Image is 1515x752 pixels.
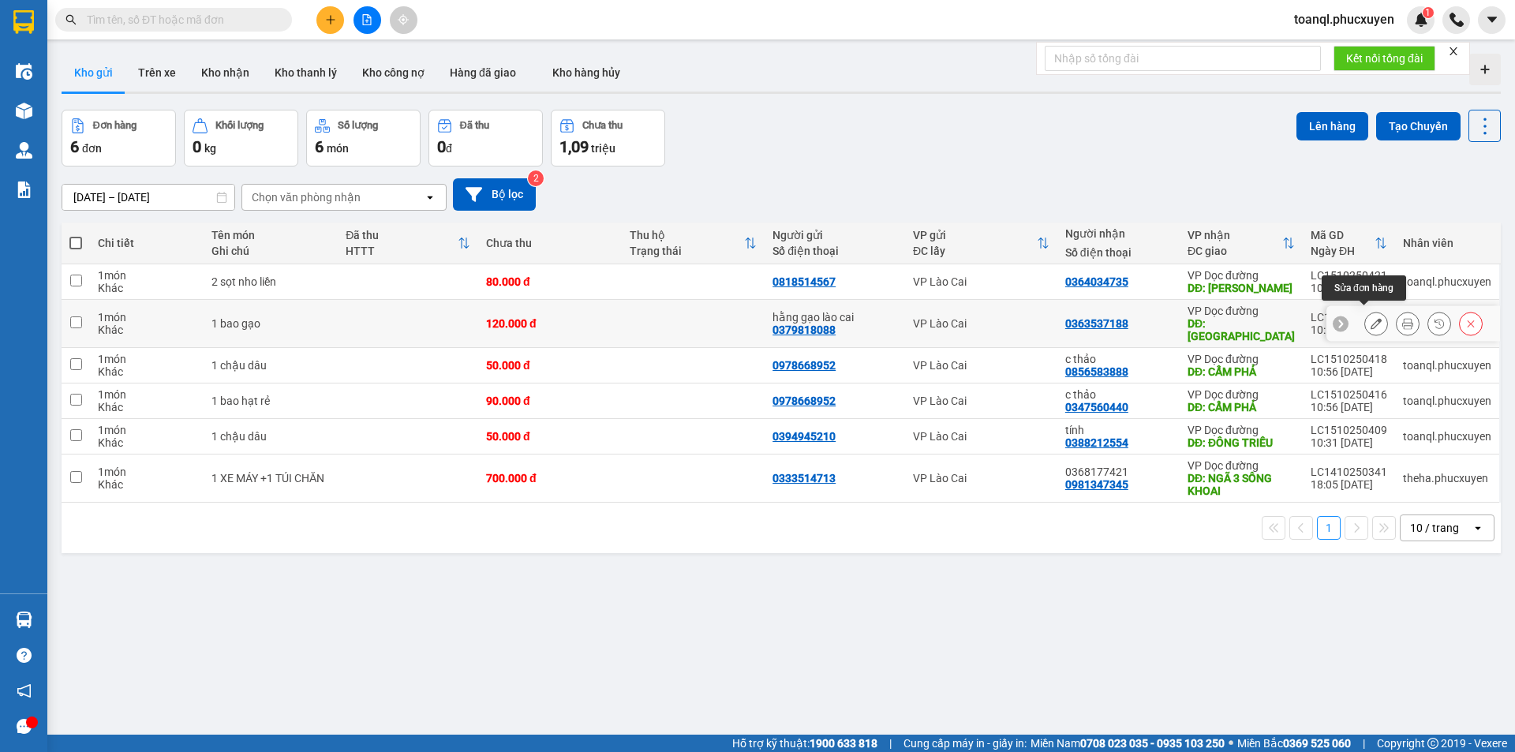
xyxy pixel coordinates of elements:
img: logo-vxr [13,10,34,34]
span: đ [446,142,452,155]
strong: Công ty TNHH Phúc Xuyên [17,8,148,42]
button: Kho công nợ [350,54,437,92]
div: 0981347345 [1065,478,1128,491]
span: 6 [315,137,324,156]
th: Toggle SortBy [905,223,1057,264]
button: caret-down [1478,6,1506,34]
span: Gửi hàng [GEOGRAPHIC_DATA]: Hotline: [7,46,159,102]
div: 0388212554 [1065,436,1128,449]
div: Người nhận [1065,227,1172,240]
div: 0368177421 [1065,466,1172,478]
span: Kho hàng hủy [552,66,620,79]
span: close [1448,46,1459,57]
span: message [17,719,32,734]
button: plus [316,6,344,34]
img: warehouse-icon [16,103,32,119]
div: 0364034735 [1065,275,1128,288]
div: 120.000 đ [486,317,614,330]
span: copyright [1427,738,1438,749]
div: 10:56 [DATE] [1311,365,1387,378]
div: VP Dọc đường [1188,305,1295,317]
div: ĐC lấy [913,245,1037,257]
div: Khác [98,324,196,336]
div: 1 món [98,466,196,478]
div: Đã thu [460,120,489,131]
div: c thảo [1065,353,1172,365]
div: Số lượng [338,120,378,131]
img: warehouse-icon [16,612,32,628]
span: plus [325,14,336,25]
button: Lên hàng [1296,112,1368,140]
input: Nhập số tổng đài [1045,46,1321,71]
div: 0978668952 [772,395,836,407]
strong: 0369 525 060 [1283,737,1351,750]
div: 1 món [98,311,196,324]
button: Số lượng6món [306,110,421,166]
div: Ghi chú [211,245,330,257]
div: LC1510250416 [1311,388,1387,401]
div: Tên món [211,229,330,241]
div: 18:05 [DATE] [1311,478,1387,491]
th: Toggle SortBy [622,223,765,264]
div: DĐ: CẨM PHẢ [1188,365,1295,378]
div: 2 sọt nho liền [211,275,330,288]
div: Chi tiết [98,237,196,249]
div: DĐ: NGÃ 3 SÔNG KHOAI [1188,472,1295,497]
span: Kết nối tổng đài [1346,50,1423,67]
div: 1 bao hạt rẻ [211,395,330,407]
div: Khác [98,282,196,294]
div: LC1510250409 [1311,424,1387,436]
div: 1 món [98,353,196,365]
div: VP Dọc đường [1188,353,1295,365]
button: Đơn hàng6đơn [62,110,176,166]
div: Nhân viên [1403,237,1491,249]
sup: 1 [1423,7,1434,18]
span: triệu [591,142,615,155]
span: kg [204,142,216,155]
div: 1 món [98,269,196,282]
div: Chưa thu [486,237,614,249]
div: Chọn văn phòng nhận [252,189,361,205]
div: Sửa đơn hàng [1322,275,1406,301]
th: Toggle SortBy [1180,223,1303,264]
div: Người gửi [772,229,897,241]
input: Tìm tên, số ĐT hoặc mã đơn [87,11,273,28]
div: DĐ: CẨM PHẢ [1188,401,1295,413]
div: DĐ: ĐÔNG TRIỀU [1188,436,1295,449]
div: 10 / trang [1410,520,1459,536]
img: phone-icon [1450,13,1464,27]
div: Sửa đơn hàng [1364,312,1388,335]
div: DĐ: HẠ LONG [1188,282,1295,294]
div: 1 bao gạo [211,317,330,330]
div: 50.000 đ [486,359,614,372]
div: toanql.phucxuyen [1403,430,1491,443]
div: VP Dọc đường [1188,424,1295,436]
div: Số điện thoại [772,245,897,257]
div: 10:56 [DATE] [1311,401,1387,413]
span: món [327,142,349,155]
button: Kho gửi [62,54,125,92]
button: 1 [1317,516,1341,540]
div: DĐ: Quảng Yên [1188,317,1295,342]
div: Thu hộ [630,229,745,241]
button: Bộ lọc [453,178,536,211]
span: Gửi hàng Hạ Long: Hotline: [14,106,151,148]
div: LC1510250421 [1311,269,1387,282]
span: ⚪️ [1229,740,1233,746]
div: tính [1065,424,1172,436]
button: Chưa thu1,09 triệu [551,110,665,166]
span: search [65,14,77,25]
strong: 024 3236 3236 - [8,60,159,88]
span: Miền Nam [1031,735,1225,752]
div: toanql.phucxuyen [1403,275,1491,288]
button: Kho thanh lý [262,54,350,92]
div: VP Dọc đường [1188,269,1295,282]
div: Chưa thu [582,120,623,131]
span: aim [398,14,409,25]
div: 50.000 đ [486,430,614,443]
div: 700.000 đ [486,472,614,484]
th: Toggle SortBy [338,223,478,264]
span: Miền Bắc [1237,735,1351,752]
button: Khối lượng0kg [184,110,298,166]
span: 6 [70,137,79,156]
